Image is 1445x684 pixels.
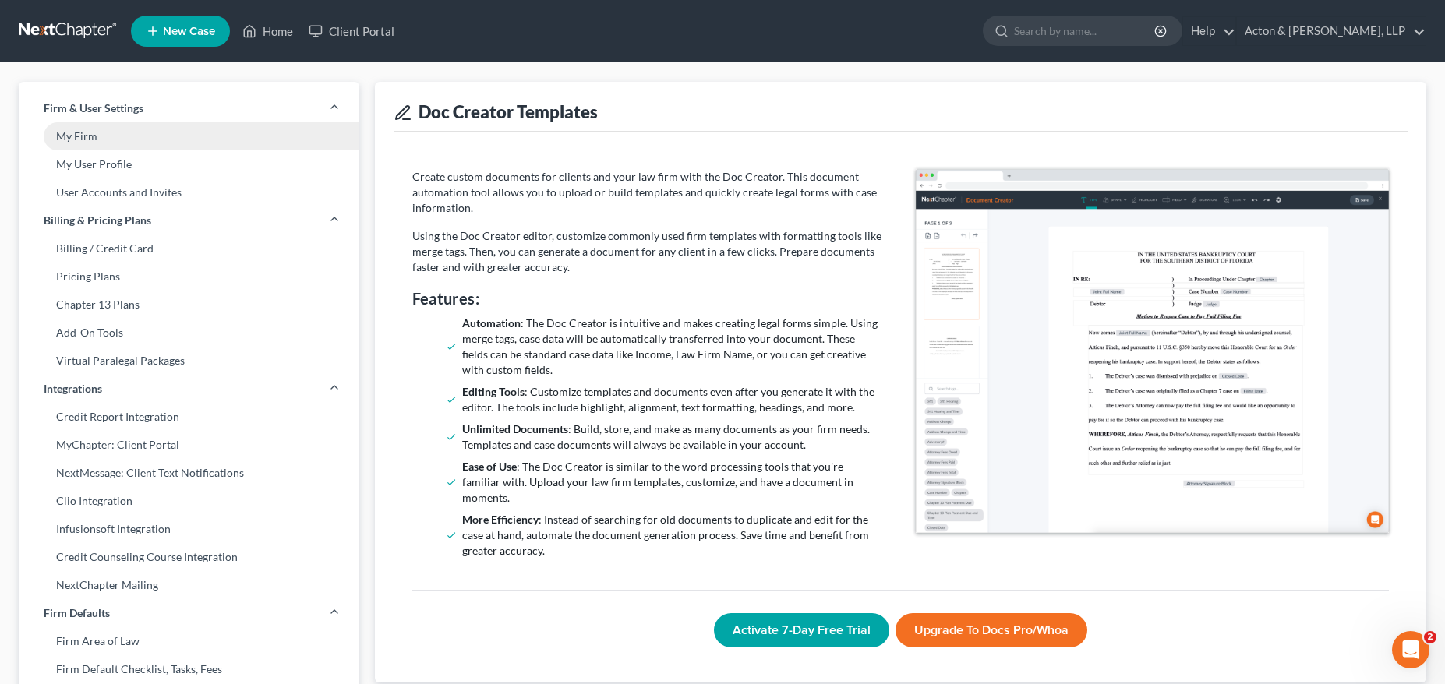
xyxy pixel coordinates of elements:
a: Infusionsoft Integration [19,515,359,543]
a: My User Profile [19,150,359,178]
a: Help [1183,17,1235,45]
a: Virtual Paralegal Packages [19,347,359,375]
a: My Firm [19,122,359,150]
span: Firm & User Settings [44,100,143,116]
a: NextChapter Mailing [19,571,359,599]
a: Integrations [19,375,359,403]
strong: More Efficiency [462,513,539,526]
a: Acton & [PERSON_NAME], LLP [1237,17,1426,45]
a: User Accounts and Invites [19,178,359,206]
a: Home [235,17,301,45]
a: Credit Counseling Course Integration [19,543,359,571]
button: Activate 7-Day Free Trial [714,613,889,647]
p: Using the Doc Creator editor, customize commonly used firm templates with formatting tools like m... [412,228,885,275]
a: Upgrade to Docs Pro/Whoa [896,613,1087,647]
strong: Automation [462,316,521,330]
a: Pricing Plans [19,263,359,291]
a: Firm & User Settings [19,94,359,122]
span: Integrations [44,381,102,397]
a: Billing & Pricing Plans [19,206,359,234]
a: Clio Integration [19,487,359,515]
iframe: Intercom live chat [1392,631,1429,668]
span: Firm Defaults [44,605,110,621]
img: Doc Creator [916,169,1389,533]
strong: Unlimited Documents [462,422,568,435]
span: New Case [163,26,215,37]
li: : Instead of searching for old documents to duplicate and edit for the case at hand, automate the... [462,512,879,559]
a: Chapter 13 Plans [19,291,359,319]
a: Firm Default Checklist, Tasks, Fees [19,655,359,683]
li: : The Doc Creator is similar to the word processing tools that you're familiar with. Upload your ... [462,459,879,506]
a: Client Portal [301,17,402,45]
strong: Ease of Use [462,460,517,473]
a: MyChapter: Client Portal [19,431,359,459]
a: Firm Defaults [19,599,359,627]
span: 2 [1424,631,1436,643]
strong: Editing Tools [462,385,525,398]
li: : The Doc Creator is intuitive and makes creating legal forms simple. Using merge tags, case data... [462,316,879,378]
a: Billing / Credit Card [19,234,359,263]
a: Add-On Tools [19,319,359,347]
a: NextMessage: Client Text Notifications [19,459,359,487]
input: Search by name... [1014,16,1157,45]
span: Billing & Pricing Plans [44,213,151,228]
div: Doc Creator Templates [394,100,1408,123]
li: : Build, store, and make as many documents as your firm needs. Templates and case documents will ... [462,421,879,453]
a: Credit Report Integration [19,403,359,431]
a: Firm Area of Law [19,627,359,655]
li: : Customize templates and documents even after you generate it with the editor. The tools include... [462,384,879,415]
p: Create custom documents for clients and your law firm with the Doc Creator. This document automat... [412,169,885,216]
h4: Features: [412,287,885,309]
